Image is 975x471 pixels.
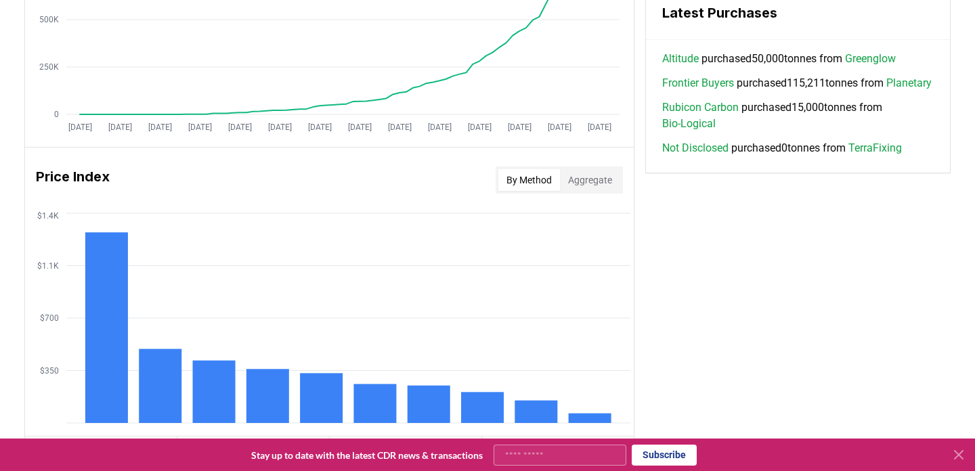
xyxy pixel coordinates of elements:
tspan: 500K [39,15,59,24]
a: Rubicon Carbon [662,99,739,116]
a: Bio-Logical [662,116,716,132]
tspan: 250K [39,62,59,72]
a: Frontier Buyers [662,75,734,91]
a: Greenglow [845,51,896,67]
button: Aggregate [560,169,620,191]
span: purchased 0 tonnes from [662,140,902,156]
tspan: $700 [40,313,59,323]
h3: Latest Purchases [662,3,934,23]
a: Altitude [662,51,699,67]
tspan: $1.4K [37,211,59,221]
a: TerraFixing [848,140,902,156]
tspan: $1.1K [37,261,59,271]
tspan: [DATE] [428,122,452,132]
tspan: [DATE] [508,122,532,132]
tspan: [DATE] [348,122,372,132]
tspan: [DATE] [468,122,492,132]
span: purchased 50,000 tonnes from [662,51,896,67]
tspan: [DATE] [108,122,132,132]
tspan: [DATE] [588,122,611,132]
tspan: [DATE] [148,122,172,132]
tspan: 0 [54,110,59,119]
tspan: [DATE] [228,122,252,132]
span: purchased 15,000 tonnes from [662,99,934,132]
tspan: [DATE] [188,122,212,132]
a: Not Disclosed [662,140,729,156]
h3: Price Index [36,166,110,194]
button: By Method [498,169,560,191]
tspan: [DATE] [548,122,571,132]
tspan: [DATE] [68,122,92,132]
a: Planetary [886,75,932,91]
tspan: [DATE] [388,122,412,132]
span: purchased 115,211 tonnes from [662,75,932,91]
tspan: [DATE] [308,122,332,132]
tspan: [DATE] [268,122,292,132]
tspan: $350 [40,366,59,376]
